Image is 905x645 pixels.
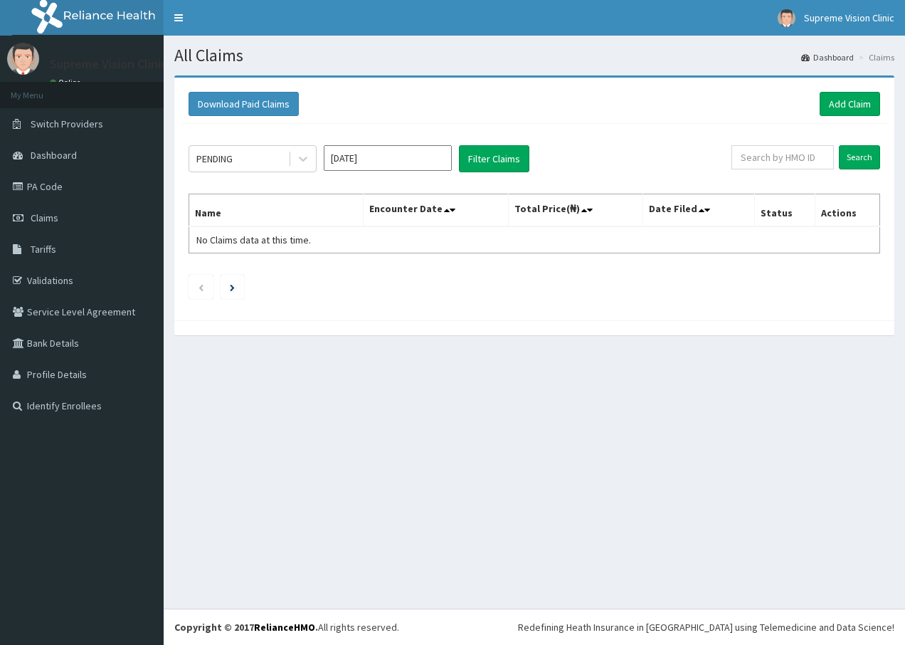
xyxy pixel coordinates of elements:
th: Name [189,194,364,227]
th: Actions [815,194,879,227]
img: User Image [778,9,795,27]
button: Download Paid Claims [189,92,299,116]
h1: All Claims [174,46,894,65]
span: Claims [31,211,58,224]
footer: All rights reserved. [164,609,905,645]
a: Previous page [198,280,204,293]
input: Search [839,145,880,169]
div: Redefining Heath Insurance in [GEOGRAPHIC_DATA] using Telemedicine and Data Science! [518,620,894,634]
span: Tariffs [31,243,56,256]
th: Date Filed [643,194,755,227]
button: Filter Claims [459,145,529,172]
div: PENDING [196,152,233,166]
p: Supreme Vision Clinic [50,58,167,70]
span: Switch Providers [31,117,103,130]
th: Encounter Date [363,194,508,227]
img: User Image [7,43,39,75]
th: Status [755,194,815,227]
a: RelianceHMO [254,621,315,634]
span: Supreme Vision Clinic [804,11,894,24]
input: Search by HMO ID [731,145,834,169]
input: Select Month and Year [324,145,452,171]
span: Dashboard [31,149,77,162]
li: Claims [855,51,894,63]
a: Dashboard [801,51,854,63]
a: Add Claim [820,92,880,116]
strong: Copyright © 2017 . [174,621,318,634]
a: Online [50,78,84,88]
a: Next page [230,280,235,293]
th: Total Price(₦) [509,194,643,227]
span: No Claims data at this time. [196,234,311,246]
